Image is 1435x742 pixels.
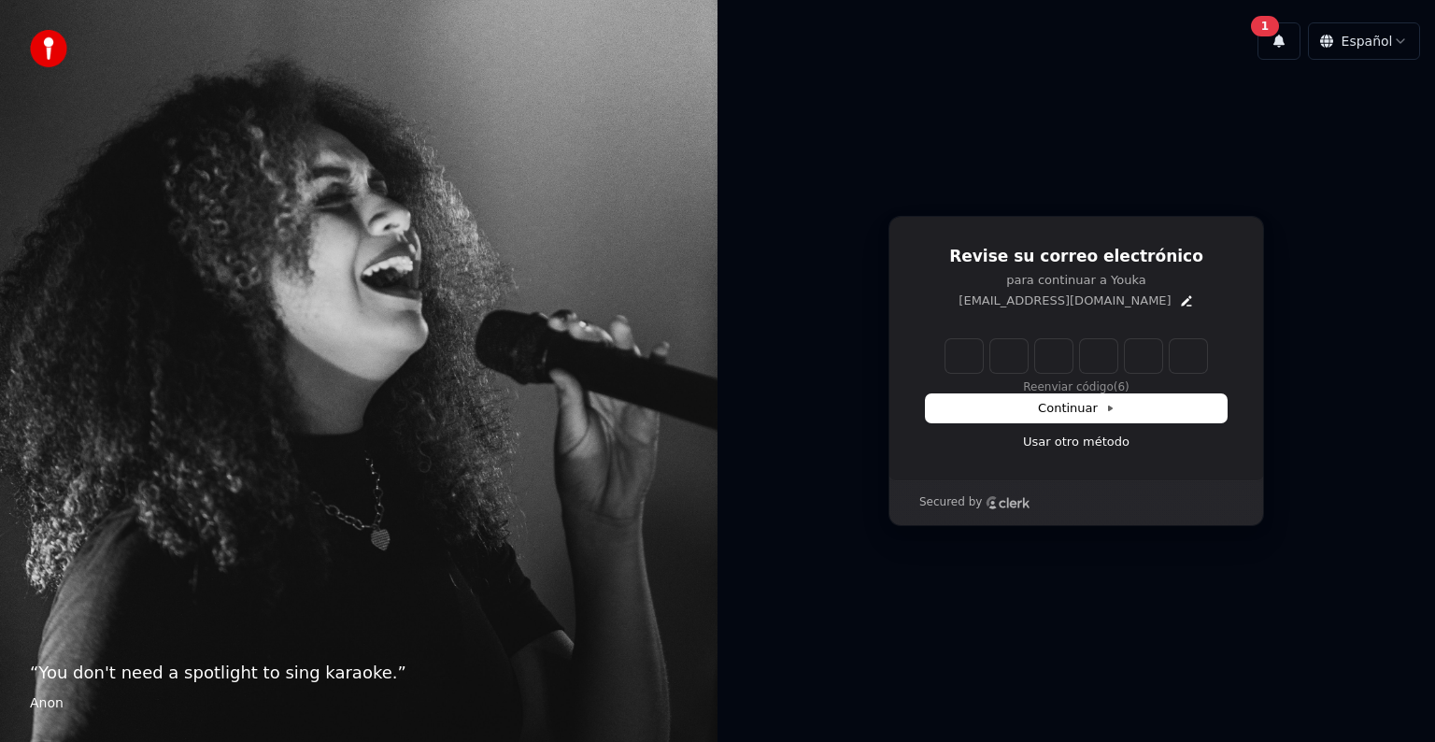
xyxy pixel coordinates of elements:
[30,693,688,712] footer: Anon
[919,495,982,510] p: Secured by
[30,30,67,67] img: youka
[926,246,1227,268] h1: Revise su correo electrónico
[926,272,1227,289] p: para continuar a Youka
[1257,22,1300,60] button: 1
[945,339,1207,373] input: Enter verification code
[926,394,1227,422] button: Continuar
[30,660,688,686] p: “ You don't need a spotlight to sing karaoke. ”
[959,293,1171,309] p: [EMAIL_ADDRESS][DOMAIN_NAME]
[1251,16,1279,36] div: 1
[1023,434,1130,450] a: Usar otro método
[1179,293,1194,308] button: Edit
[986,496,1030,509] a: Clerk logo
[1038,400,1115,417] span: Continuar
